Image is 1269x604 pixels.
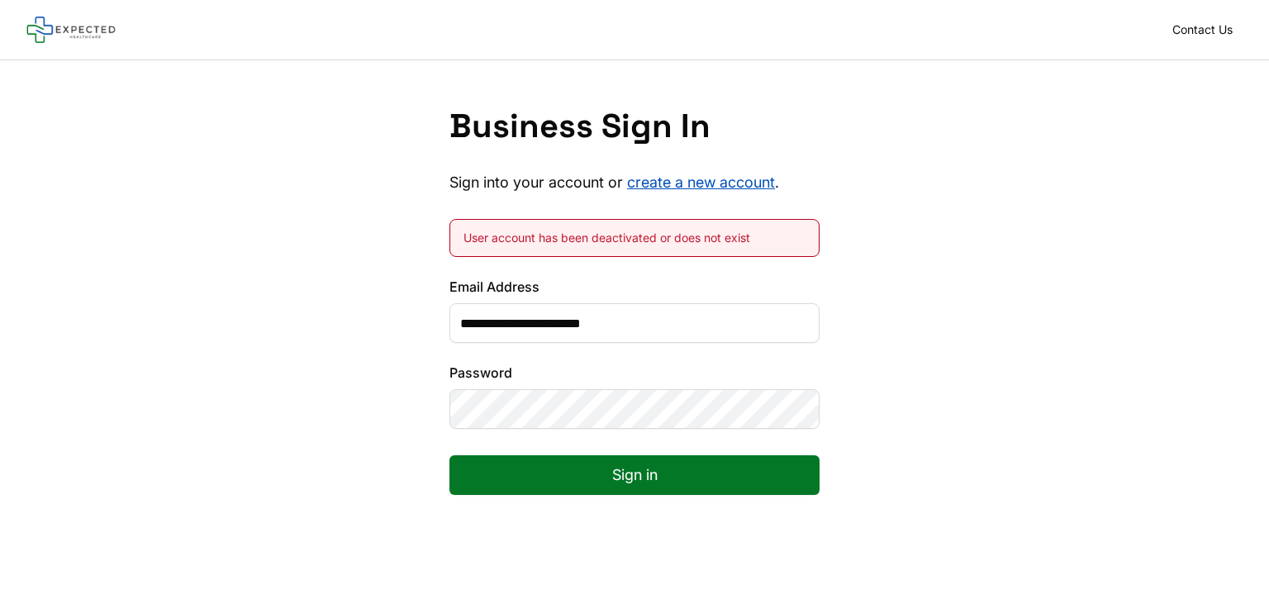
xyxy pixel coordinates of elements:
label: Password [449,363,820,383]
a: Contact Us [1162,18,1243,41]
label: Email Address [449,277,820,297]
p: Sign into your account or . [449,173,820,193]
a: create a new account [627,174,775,191]
h1: Business Sign In [449,107,820,146]
button: Sign in [449,455,820,495]
div: User account has been deactivated or does not exist [463,230,806,246]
